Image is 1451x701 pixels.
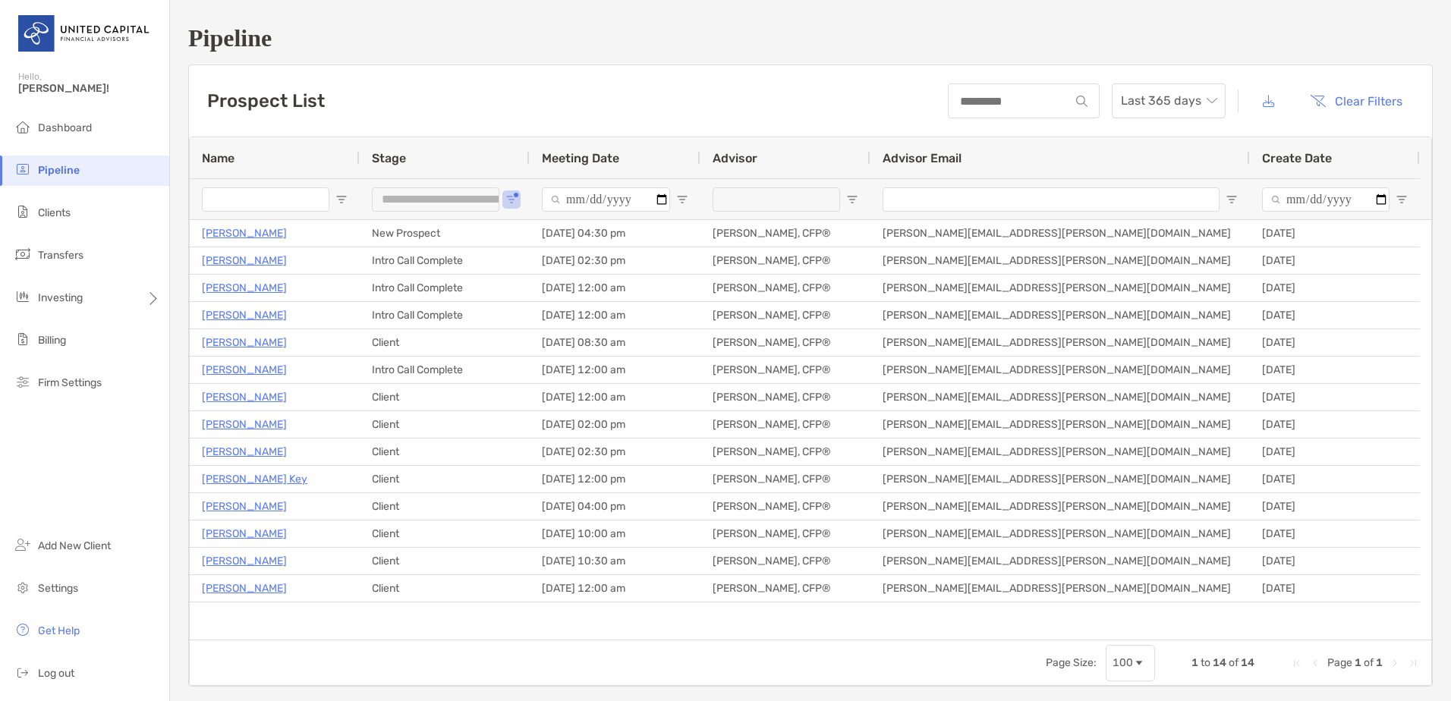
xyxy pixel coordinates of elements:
div: [PERSON_NAME], CFP® [700,411,870,438]
div: Client [360,411,530,438]
img: firm-settings icon [14,373,32,391]
img: settings icon [14,578,32,596]
div: Client [360,493,530,520]
div: Client [360,520,530,547]
span: of [1229,656,1239,669]
div: [PERSON_NAME][EMAIL_ADDRESS][PERSON_NAME][DOMAIN_NAME] [870,247,1250,274]
span: Clients [38,206,71,219]
span: 1 [1191,656,1198,669]
img: get-help icon [14,621,32,639]
a: [PERSON_NAME] [202,306,287,325]
div: [DATE] 04:00 pm [530,493,700,520]
div: [PERSON_NAME][EMAIL_ADDRESS][PERSON_NAME][DOMAIN_NAME] [870,275,1250,301]
div: [DATE] 08:30 am [530,329,700,356]
div: [DATE] 02:30 pm [530,439,700,465]
div: [PERSON_NAME][EMAIL_ADDRESS][PERSON_NAME][DOMAIN_NAME] [870,220,1250,247]
span: 1 [1355,656,1361,669]
span: Log out [38,667,74,680]
span: Stage [372,151,406,165]
div: [DATE] [1250,493,1420,520]
span: of [1364,656,1374,669]
a: [PERSON_NAME] [202,360,287,379]
span: 14 [1213,656,1226,669]
img: dashboard icon [14,118,32,136]
img: input icon [1076,96,1087,107]
img: logout icon [14,663,32,681]
div: [PERSON_NAME], CFP® [700,520,870,547]
div: [DATE] 12:00 am [530,575,700,602]
div: [DATE] 12:00 am [530,275,700,301]
div: [DATE] 02:00 pm [530,411,700,438]
span: Pipeline [38,164,80,177]
a: [PERSON_NAME] [202,333,287,352]
img: add_new_client icon [14,536,32,554]
div: Next Page [1389,657,1401,669]
div: [PERSON_NAME][EMAIL_ADDRESS][PERSON_NAME][DOMAIN_NAME] [870,466,1250,492]
div: [PERSON_NAME], CFP® [700,275,870,301]
input: Advisor Email Filter Input [883,187,1220,212]
p: [PERSON_NAME] [202,415,287,434]
button: Open Filter Menu [676,193,688,206]
div: [DATE] 02:30 pm [530,247,700,274]
button: Open Filter Menu [335,193,348,206]
a: [PERSON_NAME] [202,497,287,516]
div: [PERSON_NAME][EMAIL_ADDRESS][PERSON_NAME][DOMAIN_NAME] [870,439,1250,465]
div: [PERSON_NAME], CFP® [700,384,870,410]
div: [PERSON_NAME], CFP® [700,329,870,356]
div: [PERSON_NAME][EMAIL_ADDRESS][PERSON_NAME][DOMAIN_NAME] [870,329,1250,356]
div: [DATE] 04:30 pm [530,220,700,247]
div: [PERSON_NAME][EMAIL_ADDRESS][PERSON_NAME][DOMAIN_NAME] [870,493,1250,520]
div: [DATE] [1250,520,1420,547]
h3: Prospect List [207,90,325,112]
img: billing icon [14,330,32,348]
div: [PERSON_NAME][EMAIL_ADDRESS][PERSON_NAME][DOMAIN_NAME] [870,575,1250,602]
a: [PERSON_NAME] [202,251,287,270]
div: [DATE] 10:00 am [530,520,700,547]
a: [PERSON_NAME] [202,278,287,297]
div: [PERSON_NAME][EMAIL_ADDRESS][PERSON_NAME][DOMAIN_NAME] [870,357,1250,383]
a: [PERSON_NAME] [202,224,287,243]
span: Transfers [38,249,83,262]
div: [DATE] [1250,548,1420,574]
div: Last Page [1407,657,1419,669]
div: [DATE] [1250,439,1420,465]
span: Create Date [1262,151,1332,165]
div: Intro Call Complete [360,357,530,383]
span: Page [1327,656,1352,669]
div: [DATE] [1250,575,1420,602]
div: [PERSON_NAME][EMAIL_ADDRESS][PERSON_NAME][DOMAIN_NAME] [870,548,1250,574]
img: pipeline icon [14,160,32,178]
span: Last 365 days [1121,84,1217,118]
a: [PERSON_NAME] [202,442,287,461]
span: Firm Settings [38,376,102,389]
button: Clear Filters [1298,84,1414,118]
div: [PERSON_NAME][EMAIL_ADDRESS][PERSON_NAME][DOMAIN_NAME] [870,411,1250,438]
div: [PERSON_NAME], CFP® [700,575,870,602]
a: [PERSON_NAME] [202,579,287,598]
img: United Capital Logo [18,6,151,61]
div: [DATE] [1250,357,1420,383]
div: Intro Call Complete [360,247,530,274]
span: Investing [38,291,83,304]
span: Settings [38,582,78,595]
input: Name Filter Input [202,187,329,212]
span: Advisor [713,151,757,165]
div: [PERSON_NAME], CFP® [700,466,870,492]
div: New Prospect [360,220,530,247]
div: [PERSON_NAME][EMAIL_ADDRESS][PERSON_NAME][DOMAIN_NAME] [870,520,1250,547]
div: Intro Call Complete [360,275,530,301]
a: [PERSON_NAME] Key [202,470,307,489]
a: [PERSON_NAME] [202,552,287,571]
div: Client [360,575,530,602]
div: [PERSON_NAME][EMAIL_ADDRESS][PERSON_NAME][DOMAIN_NAME] [870,302,1250,328]
div: [DATE] [1250,466,1420,492]
div: [DATE] [1250,247,1420,274]
img: investing icon [14,288,32,306]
